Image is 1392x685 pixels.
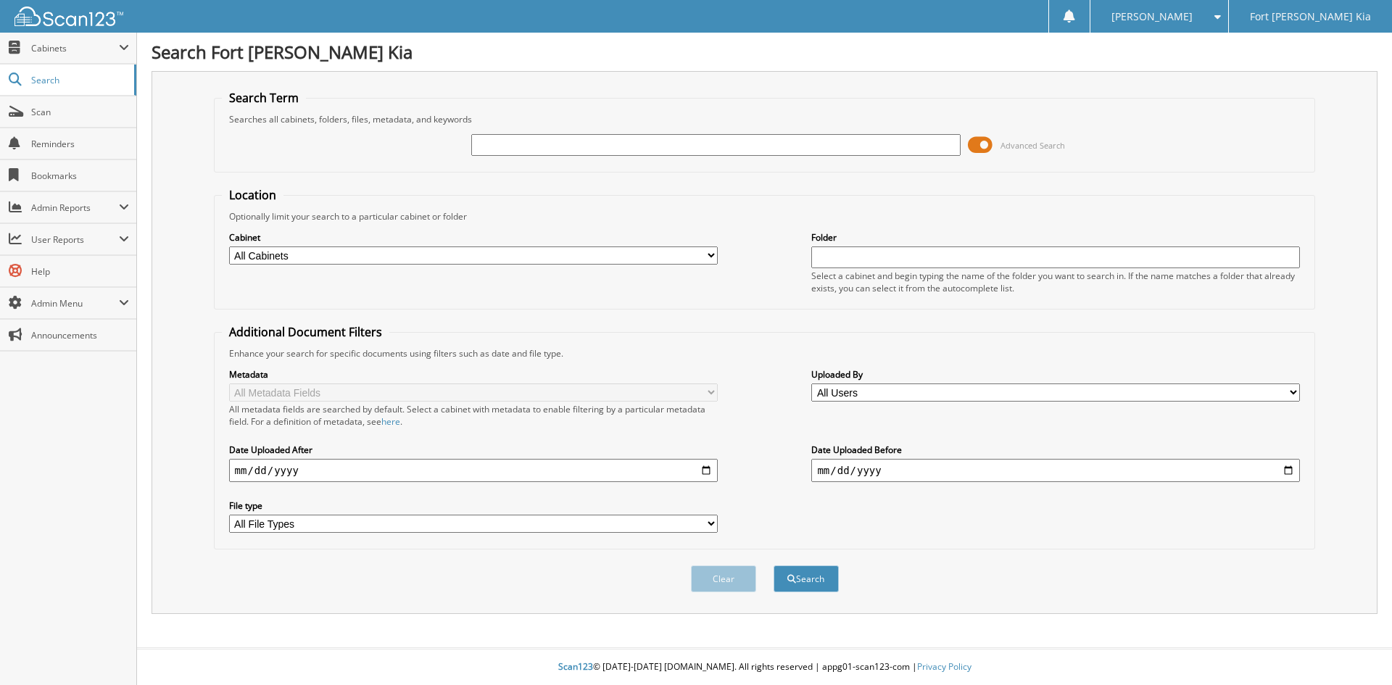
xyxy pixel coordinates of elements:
[558,660,593,673] span: Scan123
[229,444,718,456] label: Date Uploaded After
[774,565,839,592] button: Search
[31,233,119,246] span: User Reports
[229,231,718,244] label: Cabinet
[31,106,129,118] span: Scan
[811,270,1300,294] div: Select a cabinet and begin typing the name of the folder you want to search in. If the name match...
[917,660,971,673] a: Privacy Policy
[1111,12,1193,21] span: [PERSON_NAME]
[229,499,718,512] label: File type
[31,42,119,54] span: Cabinets
[31,265,129,278] span: Help
[31,297,119,310] span: Admin Menu
[31,170,129,182] span: Bookmarks
[811,444,1300,456] label: Date Uploaded Before
[31,329,129,341] span: Announcements
[31,202,119,214] span: Admin Reports
[811,368,1300,381] label: Uploaded By
[229,459,718,482] input: start
[1250,12,1371,21] span: Fort [PERSON_NAME] Kia
[229,368,718,381] label: Metadata
[222,90,306,106] legend: Search Term
[381,415,400,428] a: here
[222,113,1308,125] div: Searches all cabinets, folders, files, metadata, and keywords
[31,138,129,150] span: Reminders
[229,403,718,428] div: All metadata fields are searched by default. Select a cabinet with metadata to enable filtering b...
[222,324,389,340] legend: Additional Document Filters
[31,74,127,86] span: Search
[811,459,1300,482] input: end
[14,7,123,26] img: scan123-logo-white.svg
[222,187,283,203] legend: Location
[152,40,1377,64] h1: Search Fort [PERSON_NAME] Kia
[222,347,1308,360] div: Enhance your search for specific documents using filters such as date and file type.
[691,565,756,592] button: Clear
[137,649,1392,685] div: © [DATE]-[DATE] [DOMAIN_NAME]. All rights reserved | appg01-scan123-com |
[811,231,1300,244] label: Folder
[1000,140,1065,151] span: Advanced Search
[222,210,1308,223] div: Optionally limit your search to a particular cabinet or folder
